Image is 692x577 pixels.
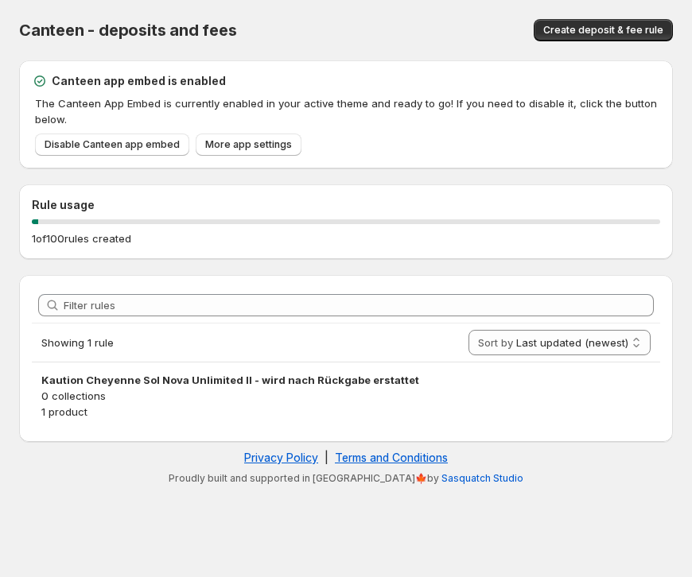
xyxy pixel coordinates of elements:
a: More app settings [196,134,301,156]
p: 1 product [41,404,651,420]
h3: Kaution Cheyenne Sol Nova Unlimited II - wird nach Rückgabe erstattet [41,372,651,388]
p: The Canteen App Embed is currently enabled in your active theme and ready to go! If you need to d... [35,95,660,127]
span: Create deposit & fee rule [543,24,663,37]
span: More app settings [205,138,292,151]
span: Canteen - deposits and fees [19,21,237,40]
a: Terms and Conditions [335,451,448,464]
a: Disable Canteen app embed [35,134,189,156]
p: 1 of 100 rules created [32,230,131,246]
p: 0 collections [41,388,651,404]
button: Create deposit & fee rule [534,19,673,41]
span: Disable Canteen app embed [45,138,180,151]
h2: Rule usage [32,197,660,213]
span: | [325,451,329,464]
h2: Canteen app embed is enabled [52,73,226,89]
a: Privacy Policy [244,451,318,464]
span: Showing 1 rule [41,336,114,349]
input: Filter rules [64,294,654,316]
p: Proudly built and supported in [GEOGRAPHIC_DATA]🍁by [27,472,665,485]
a: Sasquatch Studio [441,472,523,484]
